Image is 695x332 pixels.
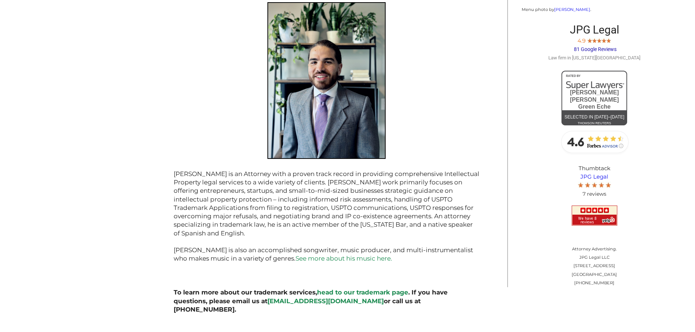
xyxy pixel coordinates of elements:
[587,38,592,43] img: Screen-Shot-2017-10-03-at-11.31.22-PM.jpg
[585,181,590,187] img: Screen-Shot-2017-10-03-at-11.31.22-PM.jpg
[174,289,448,313] strong: To learn more about our trademark services, . If you have questions, please email us at or call u...
[592,181,597,187] img: Screen-Shot-2017-10-03-at-11.31.22-PM.jpg
[561,119,627,128] div: thomson reuters
[548,28,640,61] a: JPG Legal 4.9 81 Google Reviews Law firm in [US_STATE][GEOGRAPHIC_DATA]
[599,181,604,187] img: Screen-Shot-2017-10-03-at-11.31.22-PM.jpg
[558,127,631,156] img: Forbes-Advisor-Rating-JPG-Legal.jpg
[317,289,408,296] a: head to our trademark page
[602,38,606,43] img: Screen-Shot-2017-10-03-at-11.31.22-PM.jpg
[574,46,617,52] span: 81 Google Reviews
[578,181,583,187] img: Screen-Shot-2017-10-03-at-11.31.22-PM.jpg
[606,181,611,187] img: Screen-Shot-2017-10-03-at-11.31.22-PM.jpg
[592,38,597,43] img: Screen-Shot-2017-10-03-at-11.31.22-PM.jpg
[522,245,667,287] p: Attorney Advertising. JPG Legal LLC [STREET_ADDRESS] [GEOGRAPHIC_DATA] [PHONE_NUMBER]
[578,37,586,44] span: 4.9
[561,71,627,125] a: [PERSON_NAME] [PERSON_NAME]Green EcheSelected in [DATE]–[DATE]thomson reuters
[561,89,627,110] div: [PERSON_NAME] [PERSON_NAME] Green Eche
[174,161,479,280] p: [PERSON_NAME] is an Attorney with a proven track record in providing comprehensive Intellectual P...
[296,255,392,262] a: See more about his music here.
[554,7,590,12] a: [PERSON_NAME]
[522,159,667,204] div: Thumbtack
[572,206,617,226] img: JPG Legal
[597,38,602,43] img: Screen-Shot-2017-10-03-at-11.31.22-PM.jpg
[606,38,611,43] img: Screen-Shot-2017-10-03-at-11.31.22-PM.jpg
[522,7,591,12] small: Menu photo by .
[561,113,627,121] div: Selected in [DATE]–[DATE]
[267,2,386,159] img: Alejandro Palma photograph.
[570,23,619,36] span: JPG Legal
[548,55,640,60] span: Law firm in [US_STATE][GEOGRAPHIC_DATA]
[267,297,384,305] a: [EMAIL_ADDRESS][DOMAIN_NAME]
[527,172,662,181] a: JPG Legal
[583,191,606,197] span: 7 reviews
